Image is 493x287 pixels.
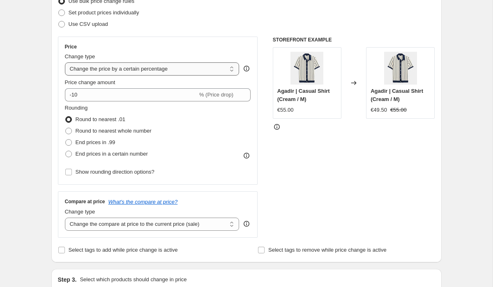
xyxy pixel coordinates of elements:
[199,92,233,98] span: % (Price drop)
[76,139,115,145] span: End prices in .99
[69,9,139,16] span: Set product prices individually
[242,64,251,73] div: help
[371,106,387,114] div: €49.50
[65,209,95,215] span: Change type
[76,128,152,134] span: Round to nearest whole number
[268,247,387,253] span: Select tags to remove while price change is active
[65,105,88,111] span: Rounding
[76,169,154,175] span: Show rounding direction options?
[65,198,105,205] h3: Compare at price
[384,52,417,85] img: salerno-button-up-shirt-838609_80x.webp
[65,53,95,60] span: Change type
[242,220,251,228] div: help
[273,37,435,43] h6: STOREFRONT EXAMPLE
[277,88,330,102] span: Agadir | Casual Shirt (Cream / M)
[80,276,187,284] p: Select which products should change in price
[108,199,178,205] button: What's the compare at price?
[65,44,77,50] h3: Price
[58,276,77,284] h2: Step 3.
[371,88,423,102] span: Agadir | Casual Shirt (Cream / M)
[277,106,294,114] div: €55.00
[65,88,198,101] input: -15
[69,21,108,27] span: Use CSV upload
[69,247,178,253] span: Select tags to add while price change is active
[290,52,323,85] img: salerno-button-up-shirt-838609_80x.webp
[76,116,125,122] span: Round to nearest .01
[65,79,115,85] span: Price change amount
[390,106,407,114] strike: €55.00
[76,151,148,157] span: End prices in a certain number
